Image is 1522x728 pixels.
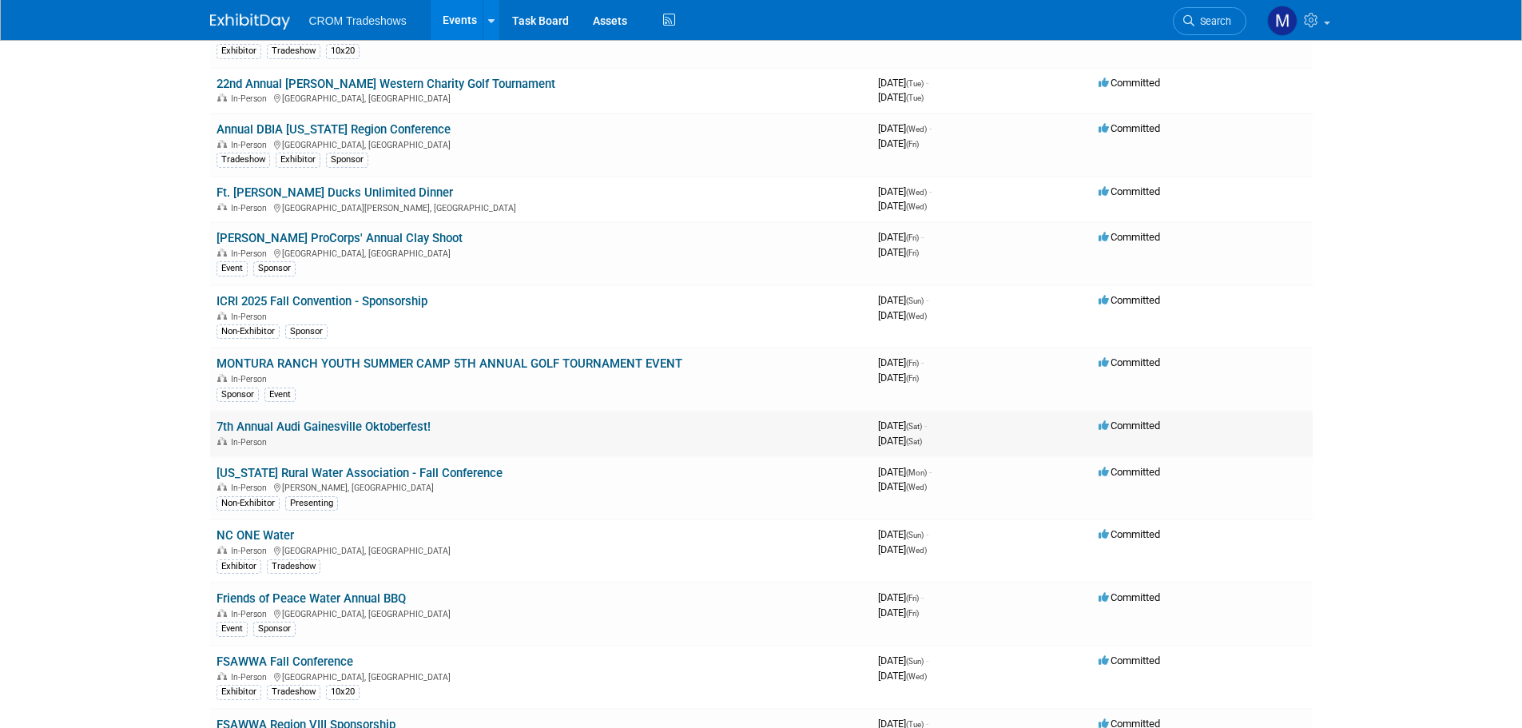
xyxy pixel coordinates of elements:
div: Event [217,261,248,276]
span: (Fri) [906,233,919,242]
a: Friends of Peace Water Annual BBQ [217,591,406,606]
span: (Tue) [906,93,924,102]
span: Committed [1099,122,1160,134]
span: Committed [1099,77,1160,89]
span: (Fri) [906,609,919,618]
div: Non-Exhibitor [217,496,280,511]
span: (Tue) [906,79,924,88]
div: Non-Exhibitor [217,324,280,339]
span: (Sun) [906,531,924,539]
span: (Fri) [906,594,919,603]
span: [DATE] [878,591,924,603]
span: Search [1194,15,1231,27]
img: Matt Stevens [1267,6,1297,36]
span: In-Person [231,374,272,384]
span: (Fri) [906,249,919,257]
img: In-Person Event [217,672,227,680]
span: - [926,528,928,540]
span: [DATE] [878,231,924,243]
div: Exhibitor [217,559,261,574]
div: [GEOGRAPHIC_DATA], [GEOGRAPHIC_DATA] [217,543,865,556]
div: [GEOGRAPHIC_DATA], [GEOGRAPHIC_DATA] [217,607,865,619]
span: - [921,591,924,603]
div: [GEOGRAPHIC_DATA], [GEOGRAPHIC_DATA] [217,137,865,150]
img: In-Person Event [217,374,227,382]
span: [DATE] [878,528,928,540]
div: Exhibitor [217,44,261,58]
img: ExhibitDay [210,14,290,30]
span: (Sun) [906,296,924,305]
span: - [926,294,928,306]
span: - [926,77,928,89]
span: [DATE] [878,137,919,149]
img: In-Person Event [217,312,227,320]
span: [DATE] [878,435,922,447]
img: In-Person Event [217,546,227,554]
img: In-Person Event [217,249,227,257]
div: Sponsor [285,324,328,339]
div: Tradeshow [267,44,320,58]
span: Committed [1099,528,1160,540]
div: Event [217,622,248,636]
div: Sponsor [253,622,296,636]
span: (Fri) [906,140,919,149]
span: (Sun) [906,657,924,666]
a: FSAWWA Fall Conference [217,654,353,669]
div: 10x20 [326,685,360,699]
div: [GEOGRAPHIC_DATA], [GEOGRAPHIC_DATA] [217,91,865,104]
img: In-Person Event [217,93,227,101]
span: In-Person [231,249,272,259]
div: Tradeshow [267,559,320,574]
img: In-Person Event [217,483,227,491]
span: (Wed) [906,125,927,133]
span: [DATE] [878,246,919,258]
span: - [924,420,927,432]
span: - [929,122,932,134]
span: [DATE] [878,372,919,384]
span: - [929,185,932,197]
a: MONTURA RANCH YOUTH SUMMER CAMP 5TH ANNUAL GOLF TOURNAMENT EVENT [217,356,682,371]
span: [DATE] [878,607,919,619]
span: Committed [1099,420,1160,432]
span: [DATE] [878,294,928,306]
span: (Wed) [906,483,927,491]
span: [DATE] [878,356,924,368]
div: 10x20 [326,44,360,58]
span: [DATE] [878,185,932,197]
a: Search [1173,7,1246,35]
div: Sponsor [217,388,259,402]
span: (Wed) [906,188,927,197]
span: Committed [1099,591,1160,603]
span: (Mon) [906,468,927,477]
span: [DATE] [878,309,927,321]
span: In-Person [231,609,272,619]
div: Sponsor [326,153,368,167]
div: Exhibitor [217,685,261,699]
span: Committed [1099,294,1160,306]
span: [DATE] [878,654,928,666]
div: Tradeshow [217,153,270,167]
span: CROM Tradeshows [309,14,407,27]
div: [GEOGRAPHIC_DATA], [GEOGRAPHIC_DATA] [217,246,865,259]
span: Committed [1099,466,1160,478]
span: [DATE] [878,466,932,478]
span: Committed [1099,654,1160,666]
span: [DATE] [878,122,932,134]
a: 22nd Annual [PERSON_NAME] Western Charity Golf Tournament [217,77,555,91]
span: - [921,356,924,368]
div: [GEOGRAPHIC_DATA], [GEOGRAPHIC_DATA] [217,670,865,682]
span: [DATE] [878,200,927,212]
img: In-Person Event [217,609,227,617]
div: Event [264,388,296,402]
span: In-Person [231,672,272,682]
span: (Fri) [906,359,919,368]
span: In-Person [231,546,272,556]
span: [DATE] [878,77,928,89]
span: - [926,654,928,666]
div: [GEOGRAPHIC_DATA][PERSON_NAME], [GEOGRAPHIC_DATA] [217,201,865,213]
span: In-Person [231,140,272,150]
a: Ft. [PERSON_NAME] Ducks Unlimited Dinner [217,185,453,200]
span: (Fri) [906,374,919,383]
span: [DATE] [878,543,927,555]
a: Annual DBIA [US_STATE] Region Conference [217,122,451,137]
